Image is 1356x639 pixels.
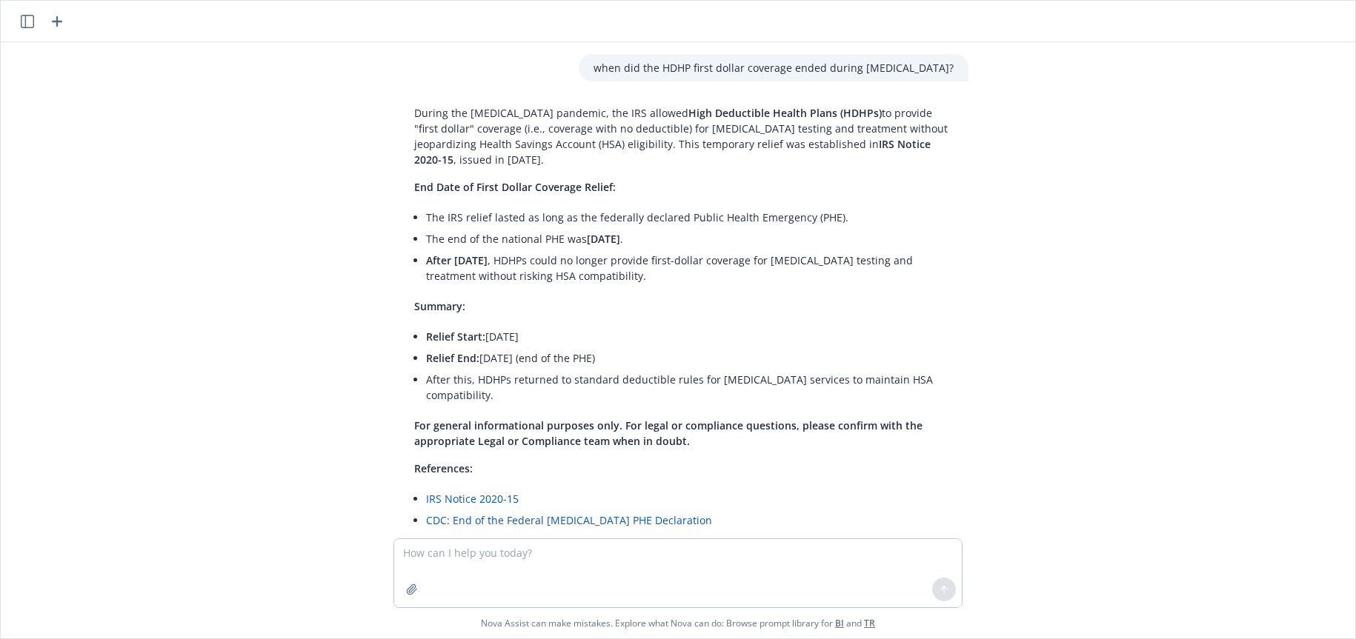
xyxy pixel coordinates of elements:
[426,492,519,506] a: IRS Notice 2020-15
[426,207,954,228] li: The IRS relief lasted as long as the federally declared Public Health Emergency (PHE).
[414,418,923,448] span: For general informational purposes only. For legal or compliance questions, please confirm with t...
[835,617,844,629] a: BI
[414,105,954,167] p: During the [MEDICAL_DATA] pandemic, the IRS allowed to provide "first dollar" coverage (i.e., cov...
[864,617,875,629] a: TR
[594,60,954,76] p: when did the HDHP first dollar coverage ended during [MEDICAL_DATA]?
[426,369,954,406] li: After this, HDHPs returned to standard deductible rules for [MEDICAL_DATA] services to maintain H...
[426,228,954,250] li: The end of the national PHE was .
[426,250,954,287] li: , HDHPs could no longer provide first-dollar coverage for [MEDICAL_DATA] testing and treatment wi...
[426,326,954,347] li: [DATE]
[688,106,882,120] span: High Deductible Health Plans (HDHPs)
[426,347,954,369] li: [DATE] (end of the PHE)
[426,329,485,344] span: Relief Start:
[414,461,473,475] span: References:
[587,232,620,246] span: [DATE]
[426,351,479,365] span: Relief End:
[414,180,616,194] span: End Date of First Dollar Coverage Relief:
[426,513,712,527] a: CDC: End of the Federal [MEDICAL_DATA] PHE Declaration
[481,608,875,638] span: Nova Assist can make mistakes. Explore what Nova can do: Browse prompt library for and
[414,299,465,313] span: Summary:
[426,253,488,267] span: After [DATE]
